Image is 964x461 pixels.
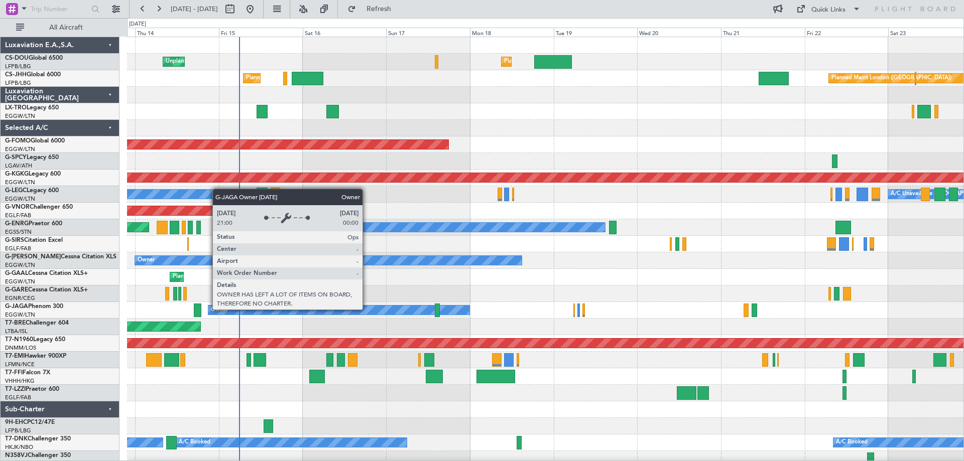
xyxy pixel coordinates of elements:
a: EGGW/LTN [5,261,35,269]
a: T7-LZZIPraetor 600 [5,386,59,392]
a: T7-BREChallenger 604 [5,320,69,326]
span: CS-DOU [5,55,29,61]
button: All Aircraft [11,20,109,36]
span: T7-BRE [5,320,26,326]
span: 9H-EHC [5,419,27,425]
a: G-FOMOGlobal 6000 [5,138,65,144]
div: A/C Booked [836,435,868,450]
a: LFPB/LBG [5,63,31,70]
span: T7-LZZI [5,386,26,392]
span: T7-FFI [5,370,23,376]
a: EGGW/LTN [5,195,35,203]
span: G-JAGA [5,303,28,310]
span: N358VJ [5,452,28,458]
a: LGAV/ATH [5,162,32,170]
a: G-ENRGPraetor 600 [5,221,62,227]
a: G-LEGCLegacy 600 [5,188,59,194]
span: G-KGKG [5,171,29,177]
span: G-GARE [5,287,28,293]
a: LFMN/NCE [5,361,35,368]
a: G-KGKGLegacy 600 [5,171,61,177]
a: LTBA/ISL [5,328,28,335]
span: [DATE] - [DATE] [171,5,218,14]
a: VHHH/HKG [5,377,35,385]
div: Owner [305,220,322,235]
div: Owner [211,302,228,318]
span: T7-N1960 [5,337,33,343]
span: G-GAAL [5,270,28,276]
div: Wed 20 [637,28,721,37]
div: Thu 21 [721,28,805,37]
a: G-SPCYLegacy 650 [5,155,59,161]
div: Owner [138,253,155,268]
span: G-VNOR [5,204,30,210]
a: G-JAGAPhenom 300 [5,303,63,310]
span: Refresh [358,6,400,13]
a: 9H-EHCPC12/47E [5,419,55,425]
a: EGGW/LTN [5,112,35,120]
div: Planned Maint [GEOGRAPHIC_DATA] ([GEOGRAPHIC_DATA]) [504,54,662,69]
div: Tue 19 [554,28,638,37]
a: T7-DNKChallenger 350 [5,436,71,442]
a: G-GAALCessna Citation XLS+ [5,270,88,276]
a: N358VJChallenger 350 [5,452,71,458]
span: T7-DNK [5,436,28,442]
div: A/C Booked [179,435,210,450]
a: T7-FFIFalcon 7X [5,370,50,376]
div: Planned Maint [173,269,209,284]
a: T7-EMIHawker 900XP [5,353,66,359]
a: LFPB/LBG [5,427,31,434]
span: All Aircraft [26,24,106,31]
button: Quick Links [791,1,866,17]
span: CS-JHH [5,72,27,78]
div: Sun 17 [386,28,470,37]
button: Refresh [343,1,403,17]
div: Fri 15 [219,28,303,37]
div: Mon 18 [470,28,554,37]
span: G-SIRS [5,237,24,243]
a: HKJK/NBO [5,443,33,451]
span: G-ENRG [5,221,29,227]
a: EGLF/FAB [5,245,31,252]
a: DNMM/LOS [5,344,36,352]
a: EGGW/LTN [5,311,35,319]
a: EGLF/FAB [5,212,31,219]
a: T7-N1960Legacy 650 [5,337,65,343]
div: Planned Maint [GEOGRAPHIC_DATA] ([GEOGRAPHIC_DATA]) [246,71,404,86]
a: EGGW/LTN [5,278,35,285]
span: G-[PERSON_NAME] [5,254,61,260]
a: EGGW/LTN [5,145,35,153]
span: G-SPCY [5,155,27,161]
a: EGLF/FAB [5,394,31,401]
a: EGSS/STN [5,228,32,236]
div: Sat 16 [303,28,387,37]
a: CS-JHHGlobal 6000 [5,72,61,78]
a: G-SIRSCitation Excel [5,237,63,243]
div: Unplanned Maint [GEOGRAPHIC_DATA] ([GEOGRAPHIC_DATA]) [166,54,331,69]
a: LFPB/LBG [5,79,31,87]
div: Fri 22 [805,28,889,37]
span: LX-TRO [5,105,27,111]
a: G-GARECessna Citation XLS+ [5,287,88,293]
a: G-[PERSON_NAME]Cessna Citation XLS [5,254,116,260]
span: G-LEGC [5,188,27,194]
div: [DATE] [129,20,146,29]
div: Planned Maint London ([GEOGRAPHIC_DATA]) [831,71,951,86]
div: Thu 14 [135,28,219,37]
input: Trip Number [31,2,88,17]
a: LX-TROLegacy 650 [5,105,59,111]
a: G-VNORChallenger 650 [5,204,73,210]
a: EGGW/LTN [5,179,35,186]
a: EGNR/CEG [5,294,35,302]
div: Quick Links [811,5,846,15]
span: T7-EMI [5,353,25,359]
a: CS-DOUGlobal 6500 [5,55,63,61]
span: G-FOMO [5,138,31,144]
